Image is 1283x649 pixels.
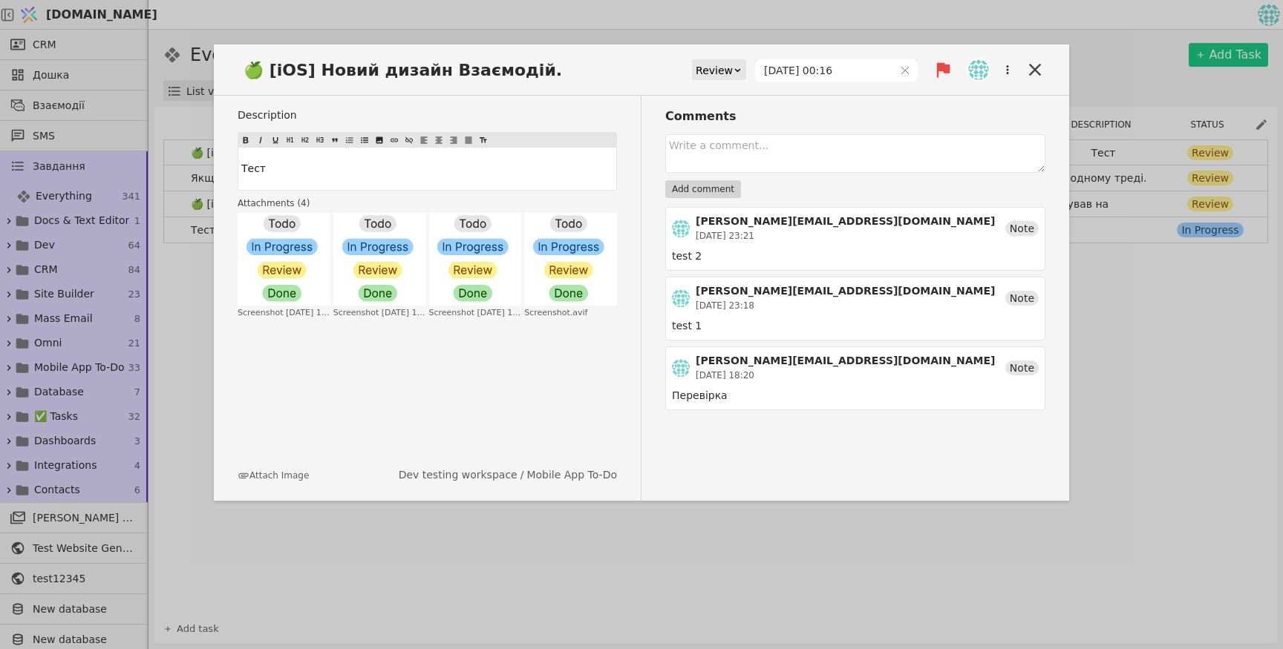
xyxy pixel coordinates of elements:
span: Тест [241,162,266,174]
div: [PERSON_NAME][EMAIL_ADDRESS][DOMAIN_NAME] [696,283,995,299]
label: Description [238,108,617,123]
div: test 1 [672,318,1039,334]
img: ih [672,359,690,377]
div: Note [1005,291,1039,306]
img: ih [672,289,690,307]
h4: Attachments ( 4 ) [238,197,617,210]
div: [PERSON_NAME][EMAIL_ADDRESS][DOMAIN_NAME] [696,214,995,229]
div: [DATE] 18:20 [696,369,995,382]
img: ih [968,59,989,80]
div: [DATE] 23:21 [696,229,995,243]
button: Clear [900,65,910,76]
h3: Comments [665,108,1045,125]
div: Note [1005,360,1039,375]
button: Attach Image [238,469,309,482]
div: [DATE] 23:18 [696,299,995,312]
button: Add comment [665,180,741,198]
div: Перевірка [672,388,1039,403]
svg: close [900,65,910,76]
input: dd.MM.yyyy HH:mm [756,60,893,81]
span: 🍏 [iOS] Новий дизайн Взаємодій. [238,58,577,82]
div: / [399,467,617,483]
img: ih [672,220,690,237]
a: Dev testing workspace [399,467,518,483]
div: test 2 [672,248,1039,264]
div: [PERSON_NAME][EMAIL_ADDRESS][DOMAIN_NAME] [696,353,995,369]
div: Review [696,60,733,81]
a: Mobile App To-Do [526,467,617,483]
div: Note [1005,221,1039,236]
